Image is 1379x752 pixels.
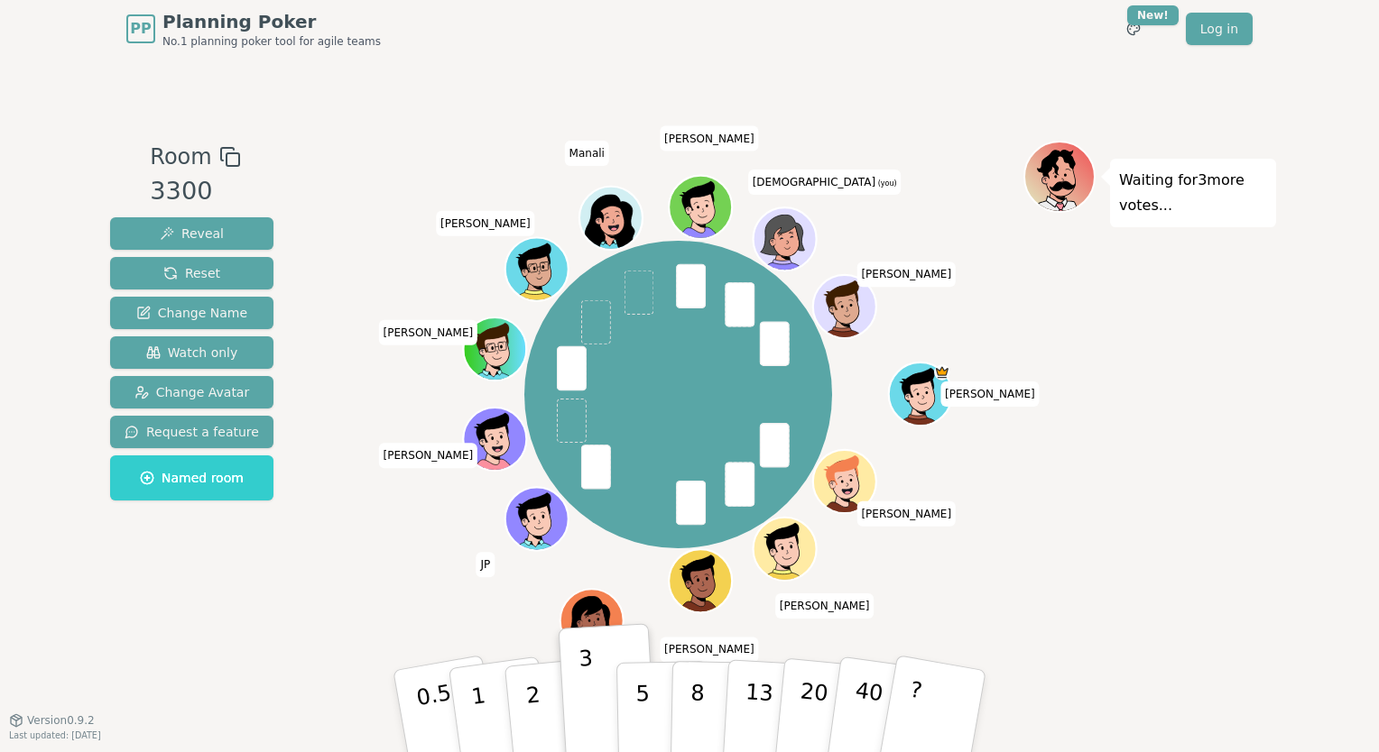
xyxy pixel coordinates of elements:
[436,211,535,236] span: Click to change your name
[9,713,95,728] button: Version0.9.2
[856,262,956,288] span: Click to change your name
[110,336,273,369] button: Watch only
[163,264,220,282] span: Reset
[1119,168,1267,218] p: Waiting for 3 more votes...
[775,593,875,619] span: Click to change your name
[110,297,273,329] button: Change Name
[1127,5,1179,25] div: New!
[748,170,902,195] span: Click to change your name
[660,126,759,151] span: Click to change your name
[935,365,951,381] span: Dan is the host
[940,381,1040,407] span: Click to change your name
[110,217,273,250] button: Reveal
[136,304,247,322] span: Change Name
[660,637,759,663] span: Click to change your name
[140,469,244,487] span: Named room
[110,376,273,408] button: Change Avatar
[875,179,897,188] span: (you)
[126,9,381,49] a: PPPlanning PokerNo.1 planning poker tool for agile teams
[578,646,598,744] p: 3
[110,257,273,289] button: Reset
[150,173,240,210] div: 3300
[134,383,250,401] span: Change Avatar
[565,141,609,166] span: Click to change your name
[160,225,224,243] span: Reveal
[856,501,956,527] span: Click to change your name
[110,455,273,500] button: Named room
[1186,13,1253,45] a: Log in
[1117,13,1150,45] button: New!
[27,713,95,728] span: Version 0.9.2
[150,141,211,173] span: Room
[146,344,238,362] span: Watch only
[162,34,381,49] span: No.1 planning poker tool for agile teams
[110,416,273,448] button: Request a feature
[130,18,151,40] span: PP
[162,9,381,34] span: Planning Poker
[476,553,495,578] span: Click to change your name
[755,210,815,270] button: Click to change your avatar
[378,444,477,469] span: Click to change your name
[378,320,477,345] span: Click to change your name
[9,730,101,740] span: Last updated: [DATE]
[125,423,259,441] span: Request a feature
